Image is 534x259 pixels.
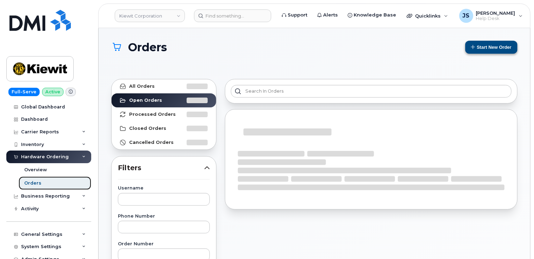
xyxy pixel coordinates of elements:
[129,126,166,131] strong: Closed Orders
[129,140,174,145] strong: Cancelled Orders
[112,107,216,121] a: Processed Orders
[118,163,204,173] span: Filters
[465,41,518,54] button: Start New Order
[129,112,176,117] strong: Processed Orders
[129,84,155,89] strong: All Orders
[118,214,210,219] label: Phone Number
[112,135,216,150] a: Cancelled Orders
[503,228,529,254] iframe: Messenger Launcher
[112,121,216,135] a: Closed Orders
[112,79,216,93] a: All Orders
[129,98,162,103] strong: Open Orders
[118,242,210,246] label: Order Number
[128,41,167,53] span: Orders
[231,85,512,98] input: Search in orders
[118,186,210,191] label: Username
[112,93,216,107] a: Open Orders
